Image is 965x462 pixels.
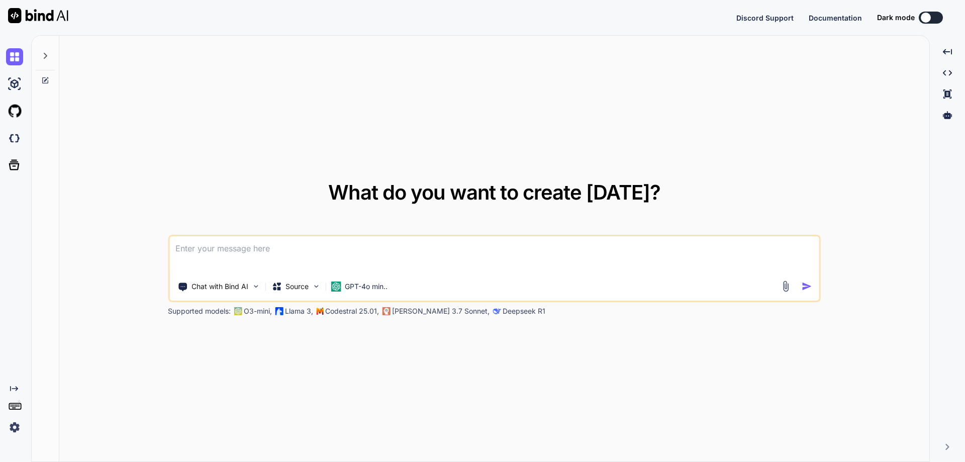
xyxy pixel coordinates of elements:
[275,307,283,315] img: Llama2
[382,307,390,315] img: claude
[736,14,794,22] span: Discord Support
[316,308,323,315] img: Mistral-AI
[6,103,23,120] img: githubLight
[780,281,792,292] img: attachment
[312,282,320,291] img: Pick Models
[736,13,794,23] button: Discord Support
[244,306,272,316] p: O3-mini,
[809,13,862,23] button: Documentation
[168,306,231,316] p: Supported models:
[234,307,242,315] img: GPT-4
[328,180,660,205] span: What do you want to create [DATE]?
[6,419,23,436] img: settings
[6,130,23,147] img: darkCloudIdeIcon
[191,282,248,292] p: Chat with Bind AI
[331,282,341,292] img: GPT-4o mini
[392,306,490,316] p: [PERSON_NAME] 3.7 Sonnet,
[285,306,313,316] p: Llama 3,
[6,75,23,93] img: ai-studio
[493,307,501,315] img: claude
[802,281,812,292] img: icon
[6,48,23,65] img: chat
[877,13,915,23] span: Dark mode
[285,282,309,292] p: Source
[251,282,260,291] img: Pick Tools
[503,306,545,316] p: Deepseek R1
[8,8,68,23] img: Bind AI
[809,14,862,22] span: Documentation
[169,236,819,273] textarea: what is custom hooks
[325,306,379,316] p: Codestral 25.01,
[345,282,388,292] p: GPT-4o min..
